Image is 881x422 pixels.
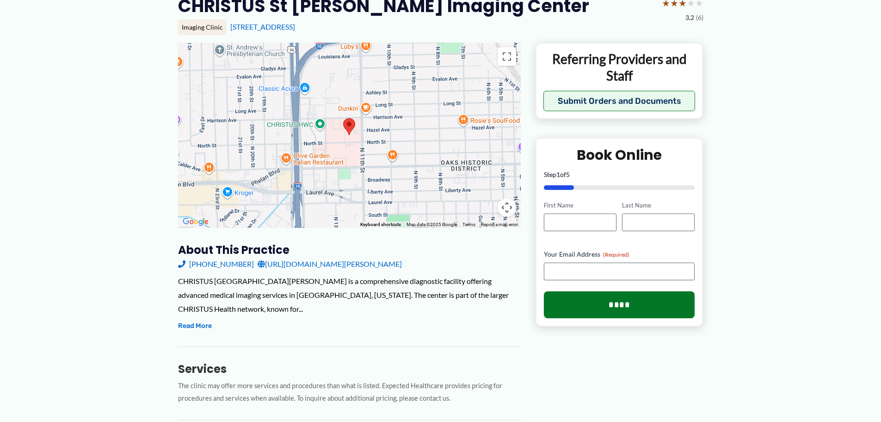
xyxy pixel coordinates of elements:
[603,251,629,258] span: (Required)
[622,201,695,210] label: Last Name
[566,170,570,178] span: 5
[544,201,616,210] label: First Name
[258,257,402,271] a: [URL][DOMAIN_NAME][PERSON_NAME]
[543,91,696,111] button: Submit Orders and Documents
[360,221,401,228] button: Keyboard shortcuts
[178,243,521,257] h3: About this practice
[696,12,703,24] span: (6)
[180,216,211,228] a: Open this area in Google Maps (opens a new window)
[481,222,518,227] a: Report a map error
[178,362,521,376] h3: Services
[178,380,521,405] p: The clinic may offer more services and procedures than what is listed. Expected Healthcare provid...
[544,171,695,178] p: Step of
[180,216,211,228] img: Google
[556,170,560,178] span: 1
[178,257,254,271] a: [PHONE_NUMBER]
[462,222,475,227] a: Terms (opens in new tab)
[407,222,457,227] span: Map data ©2025 Google
[178,19,227,35] div: Imaging Clinic
[178,321,212,332] button: Read More
[544,250,695,259] label: Your Email Address
[544,146,695,164] h2: Book Online
[543,50,696,84] p: Referring Providers and Staff
[230,22,295,31] a: [STREET_ADDRESS]
[178,274,521,315] div: CHRISTUS [GEOGRAPHIC_DATA][PERSON_NAME] is a comprehensive diagnostic facility offering advanced ...
[685,12,694,24] span: 3.2
[498,47,516,66] button: Toggle fullscreen view
[498,198,516,217] button: Map camera controls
